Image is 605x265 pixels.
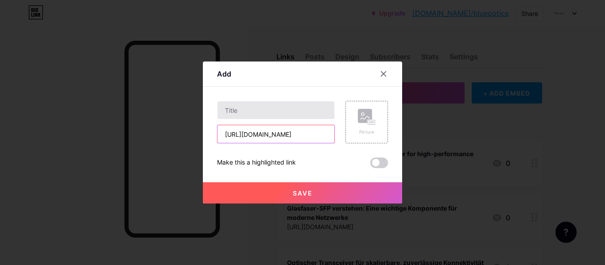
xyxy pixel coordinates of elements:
[358,129,376,135] div: Picture
[203,182,402,204] button: Save
[217,101,334,119] input: Title
[293,189,313,197] span: Save
[217,125,334,143] input: URL
[217,157,296,168] div: Make this a highlighted link
[217,69,231,79] div: Add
